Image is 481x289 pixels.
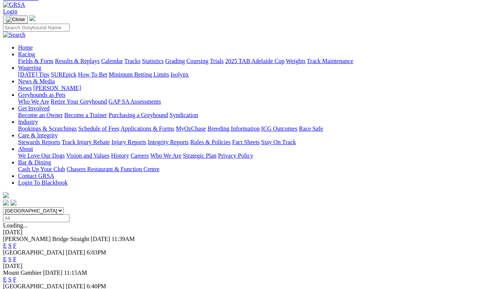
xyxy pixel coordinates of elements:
[286,58,306,64] a: Weights
[18,98,49,105] a: Who We Are
[18,58,53,64] a: Fields & Form
[18,85,478,92] div: News & Media
[18,125,77,132] a: Bookings & Scratchings
[261,139,296,145] a: Stay On Track
[261,125,297,132] a: ICG Outcomes
[109,71,169,78] a: Minimum Betting Limits
[218,152,253,159] a: Privacy Policy
[66,152,109,159] a: Vision and Values
[111,152,129,159] a: History
[18,159,51,166] a: Bar & Dining
[3,269,42,276] span: Mount Gambier
[165,58,185,64] a: Grading
[13,256,17,262] a: F
[3,229,478,236] div: [DATE]
[67,166,159,172] a: Chasers Restaurant & Function Centre
[3,214,70,222] input: Select date
[299,125,323,132] a: Race Safe
[18,65,41,71] a: Wagering
[18,92,65,98] a: Greyhounds as Pets
[18,85,32,91] a: News
[6,17,25,23] img: Close
[225,58,284,64] a: 2025 TAB Adelaide Cup
[112,236,135,242] span: 11:39AM
[232,139,260,145] a: Fact Sheets
[18,71,478,78] div: Wagering
[3,276,7,283] a: E
[111,139,146,145] a: Injury Reports
[210,58,224,64] a: Trials
[121,125,174,132] a: Applications & Forms
[13,242,17,249] a: F
[55,58,100,64] a: Results & Replays
[33,85,81,91] a: [PERSON_NAME]
[171,71,189,78] a: Isolynx
[3,222,27,229] span: Loading...
[18,152,65,159] a: We Love Our Dogs
[130,152,149,159] a: Careers
[207,125,260,132] a: Breeding Information
[176,125,206,132] a: MyOzChase
[18,119,38,125] a: Industry
[18,139,478,146] div: Care & Integrity
[18,112,63,118] a: Become an Owner
[64,112,107,118] a: Become a Trainer
[3,15,28,24] button: Toggle navigation
[150,152,182,159] a: Who We Are
[18,173,54,179] a: Contact GRSA
[109,112,168,118] a: Purchasing a Greyhound
[3,200,9,206] img: facebook.svg
[18,132,58,138] a: Care & Integrity
[18,166,478,173] div: Bar & Dining
[8,256,12,262] a: S
[51,98,107,105] a: Retire Your Greyhound
[101,58,123,64] a: Calendar
[18,179,68,186] a: Login To Blackbook
[3,24,70,32] input: Search
[3,32,26,38] img: Search
[18,125,478,132] div: Industry
[91,236,110,242] span: [DATE]
[18,112,478,119] div: Get Involved
[3,192,9,198] img: logo-grsa-white.png
[190,139,231,145] a: Rules & Policies
[307,58,353,64] a: Track Maintenance
[13,276,17,283] a: F
[18,51,35,57] a: Racing
[183,152,216,159] a: Strategic Plan
[18,152,478,159] div: About
[3,8,17,15] a: Login
[8,242,12,249] a: S
[11,200,17,206] img: twitter.svg
[8,276,12,283] a: S
[148,139,189,145] a: Integrity Reports
[18,105,50,111] a: Get Involved
[186,58,209,64] a: Coursing
[18,71,49,78] a: [DATE] Tips
[124,58,141,64] a: Tracks
[18,146,33,152] a: About
[3,249,64,256] span: [GEOGRAPHIC_DATA]
[78,71,107,78] a: How To Bet
[3,2,25,8] img: GRSA
[18,58,478,65] div: Racing
[51,71,76,78] a: SUREpick
[29,15,35,21] img: logo-grsa-white.png
[3,236,89,242] span: [PERSON_NAME] Bridge Straight
[87,249,106,256] span: 6:03PM
[64,269,87,276] span: 11:15AM
[18,78,55,84] a: News & Media
[62,139,110,145] a: Track Injury Rebate
[3,263,478,269] div: [DATE]
[18,98,478,105] div: Greyhounds as Pets
[3,256,7,262] a: E
[3,242,7,249] a: E
[169,112,198,118] a: Syndication
[18,44,33,51] a: Home
[66,249,85,256] span: [DATE]
[109,98,161,105] a: GAP SA Assessments
[18,139,60,145] a: Stewards Reports
[78,125,119,132] a: Schedule of Fees
[43,269,63,276] span: [DATE]
[18,166,65,172] a: Cash Up Your Club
